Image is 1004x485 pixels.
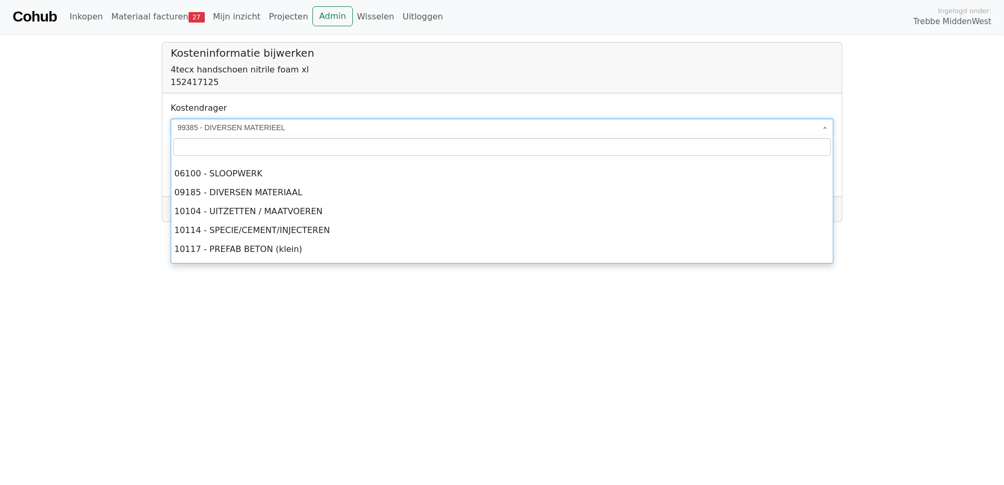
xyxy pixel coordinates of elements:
[171,102,227,114] label: Kostendrager
[913,16,991,28] span: Trebbe MiddenWest
[171,164,833,183] li: 06100 - SLOOPWERK
[209,6,265,27] a: Mijn inzicht
[399,6,447,27] a: Uitloggen
[171,47,833,59] h5: Kosteninformatie bijwerken
[265,6,312,27] a: Projecten
[312,6,353,26] a: Admin
[189,12,205,23] span: 27
[171,221,833,240] li: 10114 - SPECIE/CEMENT/INJECTEREN
[107,6,209,27] a: Materiaal facturen27
[171,76,833,89] div: 152417125
[353,6,399,27] a: Wisselen
[171,259,833,278] li: 10131 - HULPHOUT/PALLETS
[171,240,833,259] li: 10117 - PREFAB BETON (klein)
[13,4,57,29] a: Cohub
[171,119,833,136] span: 99385 - DIVERSEN MATERIEEL
[177,122,820,133] span: 99385 - DIVERSEN MATERIEEL
[938,6,991,16] span: Ingelogd onder:
[171,202,833,221] li: 10104 - UITZETTEN / MAATVOEREN
[171,183,833,202] li: 09185 - DIVERSEN MATERIAAL
[65,6,107,27] a: Inkopen
[171,64,833,76] div: 4tecx handschoen nitrile foam xl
